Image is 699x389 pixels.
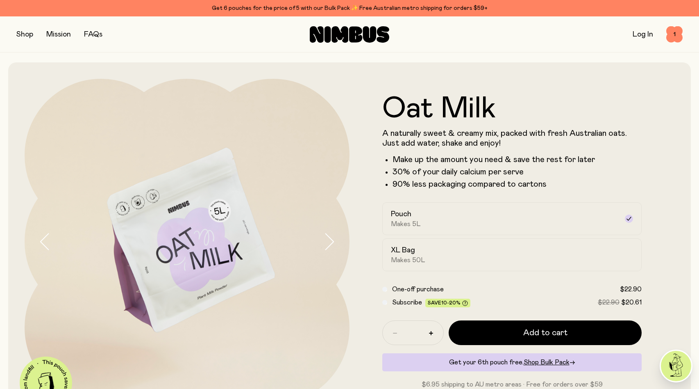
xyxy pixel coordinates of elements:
[392,299,422,306] span: Subscribe
[392,286,444,293] span: One-off purchase
[428,300,468,307] span: Save
[84,31,102,38] a: FAQs
[621,299,642,306] span: $20.61
[620,286,642,293] span: $22.90
[391,245,415,255] h2: XL Bag
[661,351,691,381] img: agent
[441,300,461,305] span: 10-20%
[393,155,642,165] li: Make up the amount you need & save the rest for later
[382,128,642,148] p: A naturally sweet & creamy mix, packed with fresh Australian oats. Just add water, shake and enjoy!
[449,320,642,345] button: Add to cart
[633,31,653,38] a: Log In
[391,209,411,219] h2: Pouch
[46,31,71,38] a: Mission
[393,179,642,189] li: 90% less packaging compared to cartons
[382,94,642,124] h1: Oat Milk
[598,299,620,306] span: $22.90
[666,26,683,43] button: 1
[382,353,642,371] div: Get your 6th pouch free.
[393,167,642,177] li: 30% of your daily calcium per serve
[523,327,567,339] span: Add to cart
[524,359,575,366] a: Shop Bulk Pack→
[391,220,421,228] span: Makes 5L
[524,359,570,366] span: Shop Bulk Pack
[391,256,425,264] span: Makes 50L
[16,3,683,13] div: Get 6 pouches for the price of 5 with our Bulk Pack ✨ Free Australian metro shipping for orders $59+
